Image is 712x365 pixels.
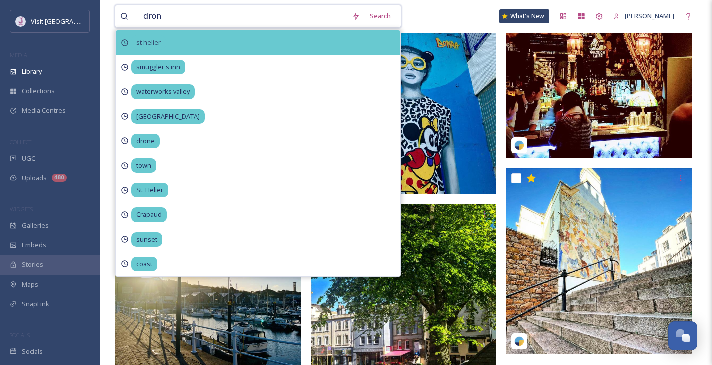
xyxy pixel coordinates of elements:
span: Visit [GEOGRAPHIC_DATA] [31,16,108,26]
a: What's New [499,9,549,23]
img: snapsea-logo.png [514,140,524,150]
img: Events-Jersey-Logo.png [16,16,26,26]
span: Crapaud [131,207,167,222]
span: coast [131,257,157,271]
span: smuggler's inn [131,60,185,74]
span: Library [22,67,42,76]
img: snapsea-logo.png [514,336,524,346]
span: Uploads [22,173,47,183]
span: st helier [131,35,166,50]
span: St. Helier [131,183,168,197]
div: Search [365,6,396,26]
span: Embeds [22,240,46,250]
img: 46c19ccadc9cd53709a1ca19a34eb8bcc9255501cb4e3bac33b772ca2da6d0b1.jpg [311,8,497,194]
div: 480 [52,174,67,182]
span: town [131,158,156,173]
span: Media Centres [22,106,66,115]
span: Socials [22,347,43,356]
span: Galleries [22,221,49,230]
span: waterworks valley [131,84,195,99]
span: [GEOGRAPHIC_DATA] [131,109,205,124]
span: [PERSON_NAME] [625,11,674,20]
img: justyn.credible-17843856161955945.jpg [115,19,301,158]
span: Collections [22,86,55,96]
span: WIDGETS [10,205,33,213]
span: SOCIALS [10,331,30,339]
img: 3a22c12470e3eebb5bc6dd8740d01ca7c94c0bb8767dc6fd923662fa5447a291.jpg [506,168,692,354]
span: sunset [131,232,162,247]
span: Stories [22,260,43,269]
button: Open Chat [668,321,697,350]
span: COLLECT [10,138,31,146]
input: Search your library [138,5,347,27]
span: drone [131,134,160,148]
span: Maps [22,280,38,289]
span: UGC [22,154,35,163]
span: MEDIA [10,51,27,59]
a: [PERSON_NAME] [608,6,679,26]
span: SnapLink [22,299,49,309]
